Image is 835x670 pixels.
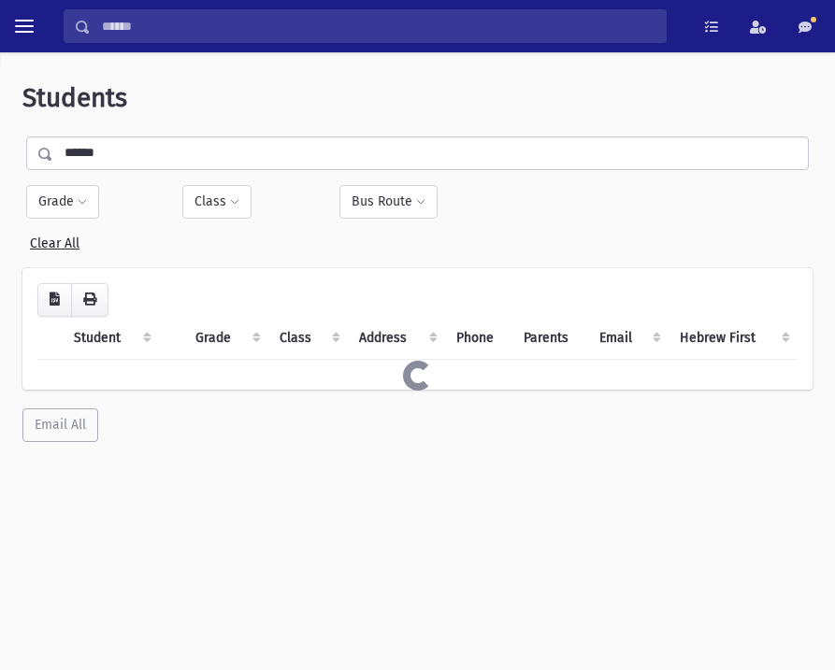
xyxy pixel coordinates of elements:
th: Student [63,317,159,360]
th: Email [588,317,669,360]
th: Grade [184,317,268,360]
span: Students [22,82,127,113]
button: Bus Route [339,185,438,219]
button: Print [71,283,108,317]
button: Class [182,185,252,219]
th: Address [348,317,445,360]
th: Parents [512,317,588,360]
input: Search [91,9,666,43]
button: Grade [26,185,99,219]
a: Clear All [30,228,79,251]
button: Email All [22,408,98,442]
th: Hebrew First [669,317,798,360]
th: Phone [445,317,512,360]
button: CSV [37,283,72,317]
th: Class [268,317,348,360]
button: toggle menu [7,9,41,43]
